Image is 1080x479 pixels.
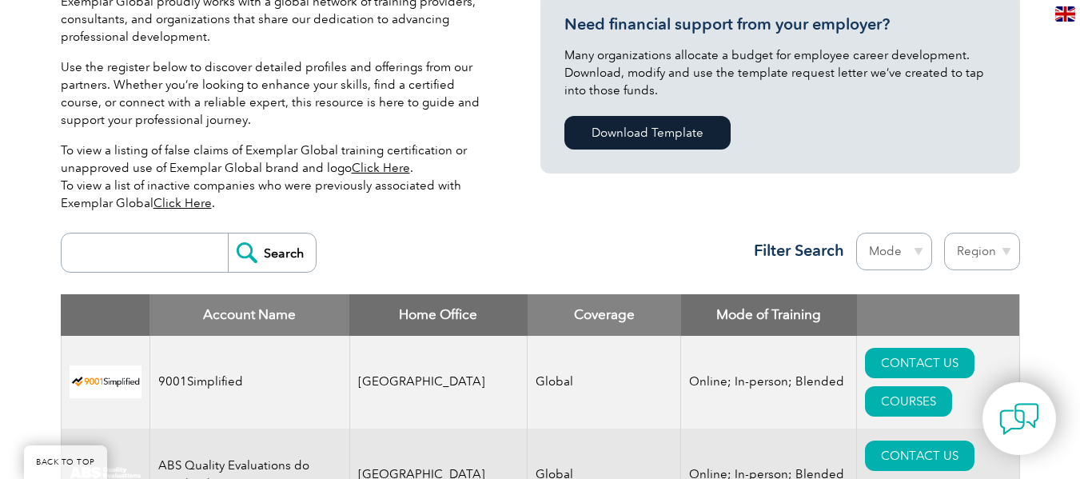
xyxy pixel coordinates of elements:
[564,116,731,150] a: Download Template
[70,365,141,398] img: 37c9c059-616f-eb11-a812-002248153038-logo.png
[528,294,681,336] th: Coverage: activate to sort column ascending
[564,46,996,99] p: Many organizations allocate a budget for employee career development. Download, modify and use th...
[681,336,857,429] td: Online; In-person; Blended
[228,234,316,272] input: Search
[349,336,528,429] td: [GEOGRAPHIC_DATA]
[528,336,681,429] td: Global
[857,294,1019,336] th: : activate to sort column ascending
[681,294,857,336] th: Mode of Training: activate to sort column ascending
[149,294,349,336] th: Account Name: activate to sort column descending
[149,336,349,429] td: 9001Simplified
[865,386,952,417] a: COURSES
[61,142,492,212] p: To view a listing of false claims of Exemplar Global training certification or unapproved use of ...
[24,445,107,479] a: BACK TO TOP
[744,241,844,261] h3: Filter Search
[153,196,212,210] a: Click Here
[865,441,974,471] a: CONTACT US
[61,58,492,129] p: Use the register below to discover detailed profiles and offerings from our partners. Whether you...
[352,161,410,175] a: Click Here
[564,14,996,34] h3: Need financial support from your employer?
[865,348,974,378] a: CONTACT US
[999,399,1039,439] img: contact-chat.png
[349,294,528,336] th: Home Office: activate to sort column ascending
[1055,6,1075,22] img: en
